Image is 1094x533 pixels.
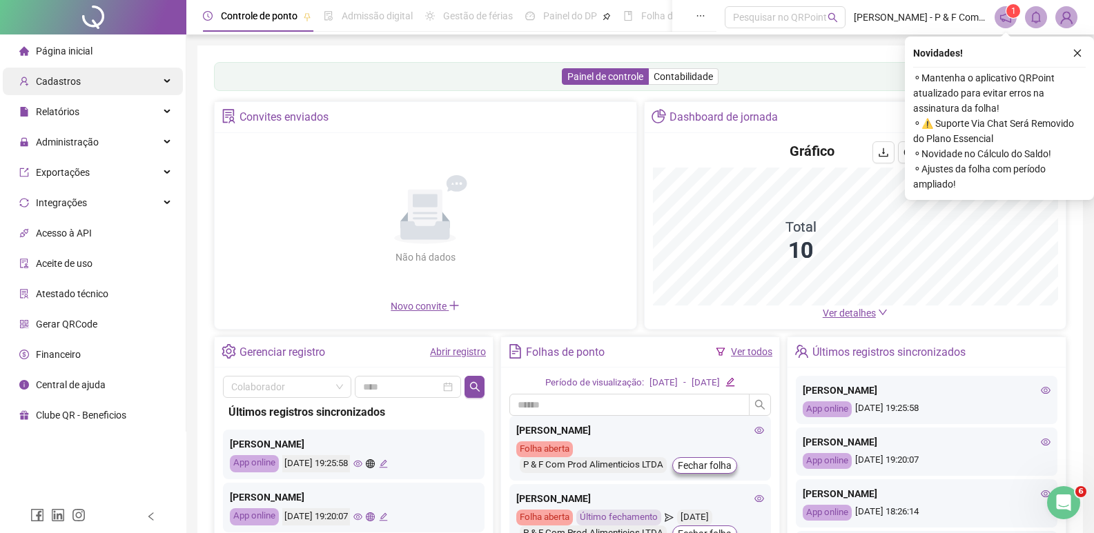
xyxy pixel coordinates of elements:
[654,71,713,82] span: Contabilidade
[508,344,522,359] span: file-text
[683,376,686,390] div: -
[303,12,311,21] span: pushpin
[545,376,644,390] div: Período de visualização:
[754,399,765,410] span: search
[221,10,297,21] span: Controle de ponto
[1047,486,1080,519] iframe: Intercom live chat
[641,10,730,21] span: Folha de pagamento
[19,228,29,238] span: api
[146,512,156,521] span: left
[576,510,661,525] div: Último fechamento
[1075,486,1086,497] span: 6
[19,380,29,390] span: info-circle
[36,319,97,330] span: Gerar QRCode
[449,300,460,311] span: plus
[603,12,611,21] span: pushpin
[567,71,643,82] span: Painel de controle
[228,403,479,421] div: Últimos registros sincronizados
[36,228,92,239] span: Acesso à API
[913,116,1086,146] span: ⚬ ⚠️ Suporte Via Chat Será Removido do Plano Essencial
[282,508,350,525] div: [DATE] 19:20:07
[828,12,838,23] span: search
[803,383,1051,398] div: [PERSON_NAME]
[19,137,29,147] span: lock
[803,453,852,469] div: App online
[516,441,573,457] div: Folha aberta
[794,344,809,359] span: team
[913,70,1086,116] span: ⚬ Mantenha o aplicativo QRPoint atualizado para evitar erros na assinatura da folha!
[36,46,92,57] span: Página inicial
[1030,11,1042,23] span: bell
[543,10,597,21] span: Painel do DP
[36,137,99,148] span: Administração
[790,141,834,161] h4: Gráfico
[803,505,852,521] div: App online
[19,198,29,208] span: sync
[1006,4,1020,18] sup: 1
[1041,437,1051,447] span: eye
[324,11,333,21] span: file-done
[652,109,666,123] span: pie-chart
[731,346,772,357] a: Ver todos
[670,105,778,129] div: Dashboard de jornada
[803,486,1051,501] div: [PERSON_NAME]
[516,491,764,506] div: [PERSON_NAME]
[353,459,362,468] span: eye
[36,167,90,178] span: Exportações
[19,289,29,299] span: solution
[913,46,963,61] span: Novidades !
[19,319,29,329] span: qrcode
[36,106,79,117] span: Relatórios
[812,341,966,364] div: Últimos registros sincronizados
[823,308,876,319] span: Ver detalhes
[230,490,478,505] div: [PERSON_NAME]
[222,344,236,359] span: setting
[443,10,513,21] span: Gestão de férias
[878,147,889,158] span: download
[1041,385,1051,395] span: eye
[999,11,1012,23] span: notification
[379,459,388,468] span: edit
[665,510,674,525] span: send
[672,457,737,474] button: Fechar folha
[282,455,350,472] div: [DATE] 19:25:58
[240,105,329,129] div: Convites enviados
[803,434,1051,450] div: [PERSON_NAME]
[19,46,29,56] span: home
[19,168,29,177] span: export
[36,379,106,390] span: Central de ajuda
[203,11,213,21] span: clock-circle
[342,10,413,21] span: Admissão digital
[366,512,375,521] span: global
[51,508,65,522] span: linkedin
[222,109,236,123] span: solution
[366,459,375,468] span: global
[36,349,81,360] span: Financeiro
[230,455,279,472] div: App online
[725,377,734,386] span: edit
[854,10,986,25] span: [PERSON_NAME] - P & F Com Prod Alimenticios LTDA
[526,341,605,364] div: Folhas de ponto
[230,436,478,452] div: [PERSON_NAME]
[803,401,1051,417] div: [DATE] 19:25:58
[516,423,764,438] div: [PERSON_NAME]
[36,197,87,208] span: Integrações
[36,288,108,299] span: Atestado técnico
[823,308,888,319] a: Ver detalhes down
[692,376,720,390] div: [DATE]
[525,11,535,21] span: dashboard
[803,401,852,417] div: App online
[696,11,705,21] span: ellipsis
[362,250,489,265] div: Não há dados
[19,410,29,420] span: gift
[623,11,633,21] span: book
[230,508,279,525] div: App online
[19,350,29,359] span: dollar
[353,512,362,521] span: eye
[913,161,1086,192] span: ⚬ Ajustes da folha com período ampliado!
[803,505,1051,521] div: [DATE] 18:26:14
[754,425,764,435] span: eye
[903,147,915,158] span: reload
[36,76,81,87] span: Cadastros
[716,347,725,356] span: filter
